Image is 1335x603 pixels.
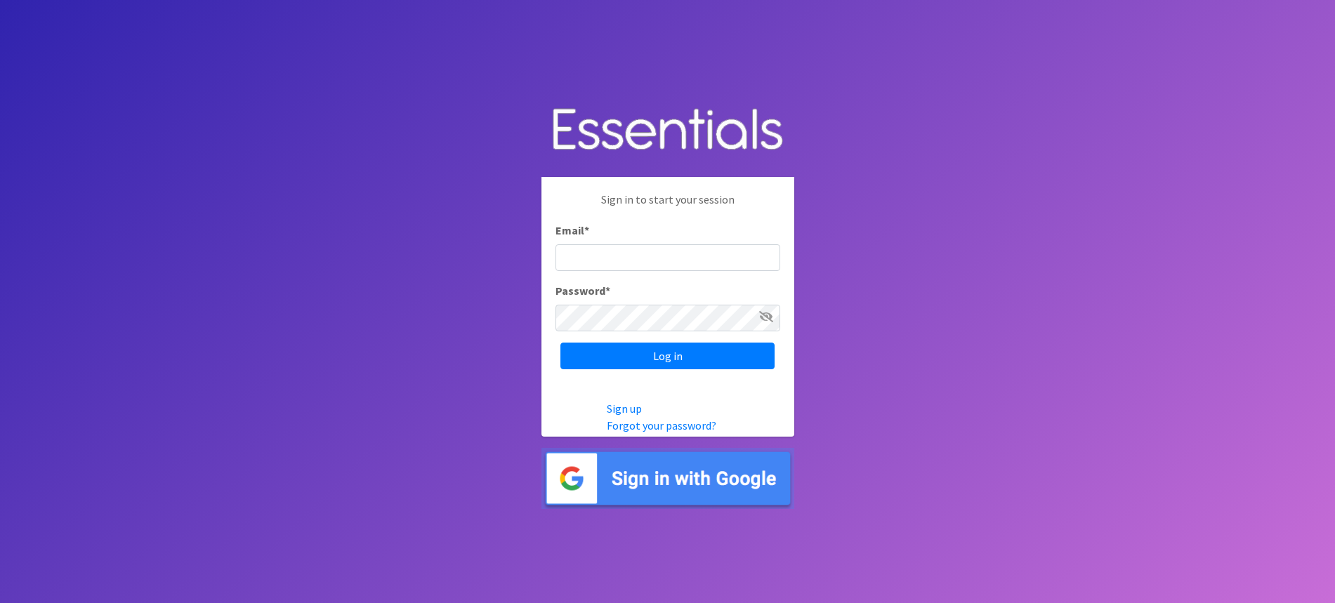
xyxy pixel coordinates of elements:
[541,94,794,166] img: Human Essentials
[607,418,716,432] a: Forgot your password?
[541,448,794,509] img: Sign in with Google
[560,343,775,369] input: Log in
[584,223,589,237] abbr: required
[555,222,589,239] label: Email
[607,402,642,416] a: Sign up
[605,284,610,298] abbr: required
[555,191,780,222] p: Sign in to start your session
[555,282,610,299] label: Password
